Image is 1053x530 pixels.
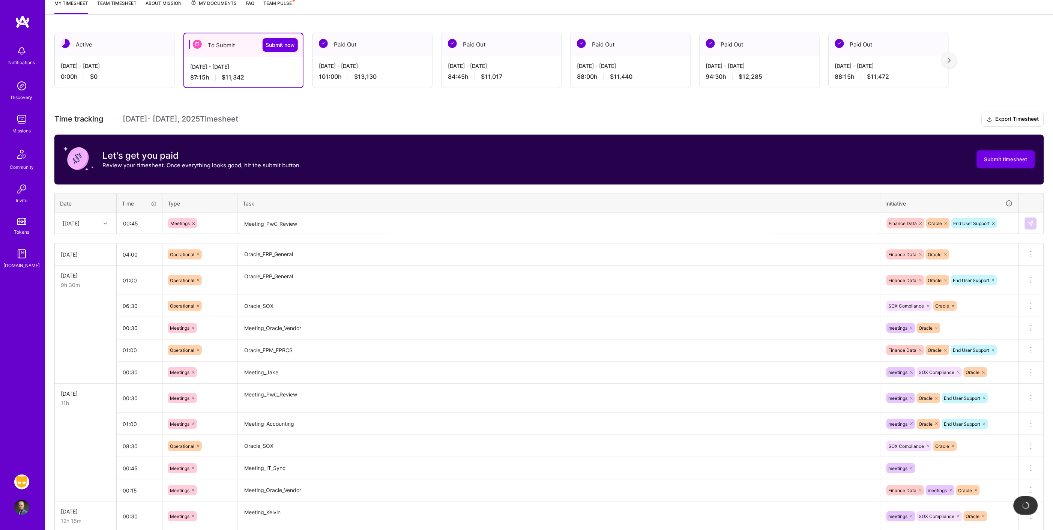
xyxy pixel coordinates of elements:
span: meetings [889,465,908,471]
div: Paid Out [571,33,690,56]
span: Meetings [170,513,189,519]
span: Finance Data [889,347,917,353]
button: Submit timesheet [977,150,1035,168]
textarea: Meeting_Oracle_Vendor [238,480,879,501]
span: Meetings [170,325,189,331]
p: Review your timesheet. Once everything looks good, hit the submit button. [102,161,301,169]
input: HH:MM [117,506,162,526]
img: Paid Out [577,39,586,48]
div: [DATE] - [DATE] [319,62,426,70]
input: HH:MM [117,318,162,338]
textarea: Meeting_PwC_Review [238,214,879,234]
span: End User Support [954,221,990,226]
input: HH:MM [117,245,162,264]
div: 88:15 h [835,73,942,81]
span: $11,342 [222,74,244,81]
img: teamwork [14,112,29,127]
span: Meetings [170,221,190,226]
div: [DATE] [63,219,80,227]
span: SOX Compliance [889,443,924,449]
img: logo [15,15,30,29]
input: HH:MM [117,270,162,290]
img: Paid Out [319,39,328,48]
img: Active [61,39,70,48]
img: loading [1022,501,1030,510]
img: To Submit [193,40,202,49]
span: Operational [170,347,194,353]
img: bell [14,44,29,59]
div: 101:00 h [319,73,426,81]
span: Finance Data [889,252,917,257]
span: Finance Data [889,488,917,493]
span: Oracle [966,369,980,375]
span: SOX Compliance [889,303,924,309]
img: discovery [14,78,29,93]
span: meetings [889,369,908,375]
input: HH:MM [117,340,162,360]
img: Submit [1028,221,1034,227]
span: Team Pulse [263,0,292,6]
textarea: Oracle_SOX [238,436,879,456]
span: Time tracking [54,114,103,124]
div: Initiative [886,199,1013,208]
input: HH:MM [117,414,162,434]
span: Submit now [266,41,295,49]
button: Export Timesheet [982,112,1044,127]
div: [DATE] - [DATE] [448,62,555,70]
span: meetings [928,488,947,493]
span: Oracle [958,488,972,493]
span: Meetings [170,465,189,471]
div: Discovery [11,93,33,101]
div: Missions [13,127,31,135]
div: [DATE] - [DATE] [190,63,297,71]
div: Time [122,200,157,207]
img: Invite [14,182,29,197]
div: [DATE] [61,251,110,258]
div: Active [55,33,174,56]
div: null [1025,218,1038,230]
span: meetings [889,421,908,427]
div: 9h 30m [61,281,110,289]
div: [DATE] - [DATE] [577,62,684,70]
span: Oracle [936,303,949,309]
div: 94:30 h [706,73,813,81]
span: Operational [170,443,194,449]
span: [DATE] - [DATE] , 2025 Timesheet [123,114,238,124]
div: Community [10,163,34,171]
span: meetings [889,395,908,401]
div: 0:00 h [61,73,168,81]
div: To Submit [184,33,303,57]
span: Meetings [170,395,189,401]
span: Meetings [170,488,189,493]
input: HH:MM [117,362,162,382]
span: $11,440 [610,73,632,81]
span: Oracle [936,443,949,449]
span: meetings [889,325,908,331]
input: HH:MM [117,296,162,316]
input: HH:MM [117,458,162,478]
div: [DOMAIN_NAME] [4,261,40,269]
div: Tokens [14,228,30,236]
textarea: Oracle_EPM_EPBCS [238,340,879,361]
div: 84:45 h [448,73,555,81]
div: [DATE] - [DATE] [61,62,168,70]
div: 11h [61,399,110,407]
th: Type [162,194,237,213]
div: 87:15 h [190,74,297,81]
textarea: Meeting_IT_Sync [238,458,879,479]
span: $12,285 [739,73,763,81]
span: SOX Compliance [919,513,955,519]
img: Community [13,145,31,163]
input: HH:MM [117,213,162,233]
span: Oracle [966,513,980,519]
img: right [948,58,951,63]
div: [DATE] - [DATE] [835,62,942,70]
span: Meetings [170,369,189,375]
span: Finance Data [889,221,917,226]
span: Finance Data [889,278,917,283]
button: Submit now [263,38,298,52]
span: End User Support [953,278,990,283]
input: HH:MM [117,480,162,500]
span: Operational [170,303,194,309]
textarea: Oracle_SOX [238,296,879,317]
